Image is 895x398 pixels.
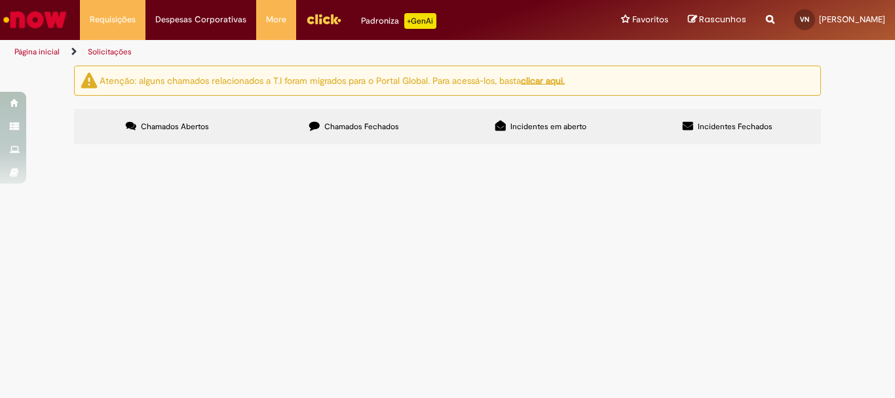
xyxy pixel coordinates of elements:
span: Despesas Corporativas [155,13,246,26]
span: More [266,13,286,26]
ul: Trilhas de página [10,40,587,64]
div: Padroniza [361,13,436,29]
a: Solicitações [88,47,132,57]
span: Chamados Fechados [324,121,399,132]
a: Rascunhos [688,14,746,26]
span: Favoritos [632,13,668,26]
p: +GenAi [404,13,436,29]
ng-bind-html: Atenção: alguns chamados relacionados a T.I foram migrados para o Portal Global. Para acessá-los,... [100,74,565,86]
span: Incidentes em aberto [510,121,586,132]
span: Requisições [90,13,136,26]
span: Chamados Abertos [141,121,209,132]
img: click_logo_yellow_360x200.png [306,9,341,29]
span: VN [800,15,809,24]
span: Incidentes Fechados [698,121,772,132]
span: [PERSON_NAME] [819,14,885,25]
a: clicar aqui. [521,74,565,86]
img: ServiceNow [1,7,69,33]
a: Página inicial [14,47,60,57]
span: Rascunhos [699,13,746,26]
